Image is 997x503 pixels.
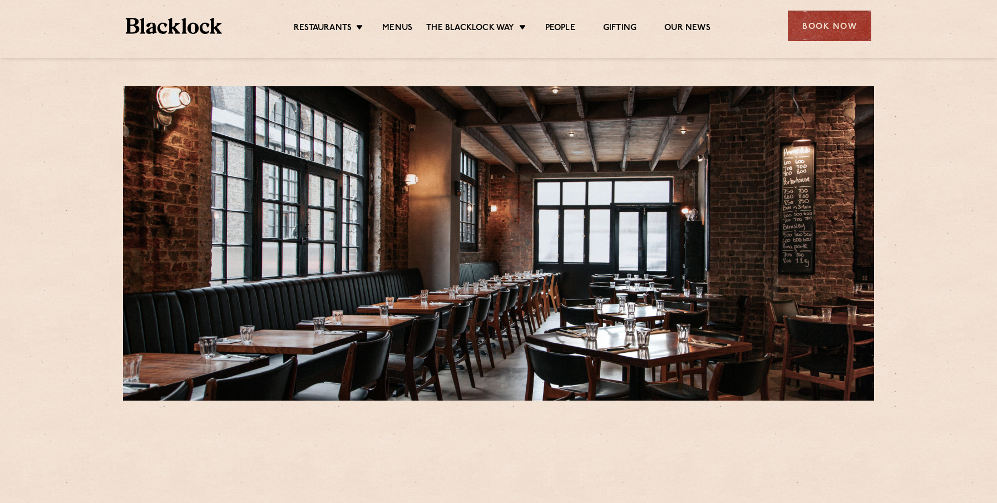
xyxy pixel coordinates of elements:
[603,23,636,35] a: Gifting
[382,23,412,35] a: Menus
[426,23,514,35] a: The Blacklock Way
[788,11,871,41] div: Book Now
[294,23,352,35] a: Restaurants
[126,18,222,34] img: BL_Textured_Logo-footer-cropped.svg
[545,23,575,35] a: People
[664,23,710,35] a: Our News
